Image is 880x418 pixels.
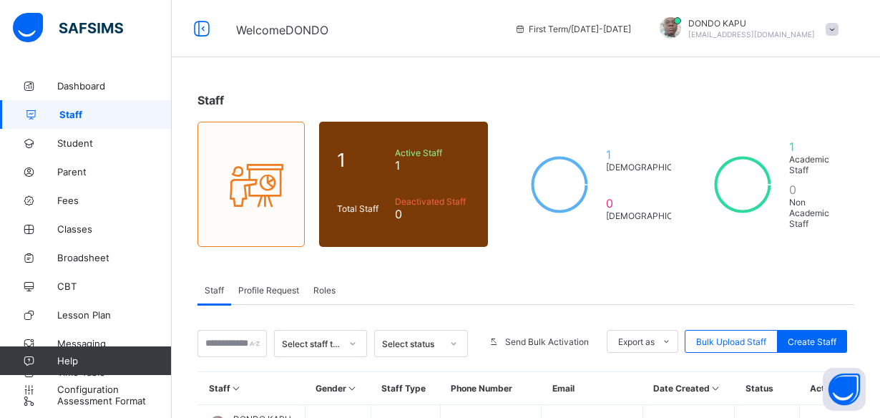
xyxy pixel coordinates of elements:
span: Broadsheet [57,252,172,263]
span: Bulk Upload Staff [696,336,766,347]
span: Roles [313,285,336,296]
span: Parent [57,166,172,178]
div: Select status [382,339,441,349]
span: Export as [618,336,655,347]
span: Welcome DONDO [236,23,328,37]
span: Messaging [57,338,172,349]
span: Deactivated Staff [395,196,470,207]
span: [EMAIL_ADDRESS][DOMAIN_NAME] [688,30,815,39]
span: Fees [57,195,172,206]
span: Staff [59,109,172,120]
th: Gender [305,372,371,405]
span: DONDO KAPU [688,18,815,29]
span: Help [57,355,171,366]
th: Staff Type [371,372,440,405]
span: 0 [395,207,470,221]
span: 1 [789,140,836,154]
span: Create Staff [788,336,836,347]
button: Open asap [823,368,866,411]
span: Classes [57,223,172,235]
span: 0 [606,196,702,210]
div: DONDOKAPU [645,17,846,41]
span: 0 [789,183,836,197]
i: Sort in Ascending Order [230,383,243,394]
span: Profile Request [238,285,299,296]
span: Student [57,137,172,149]
span: Lesson Plan [57,309,172,321]
th: Staff [198,372,305,405]
th: Status [735,372,799,405]
span: session/term information [514,24,631,34]
th: Date Created [642,372,735,405]
i: Sort in Ascending Order [346,383,358,394]
span: Dashboard [57,80,172,92]
span: Non Academic Staff [789,197,836,229]
th: Email [542,372,642,405]
i: Sort in Ascending Order [710,383,722,394]
span: Active Staff [395,147,470,158]
th: Actions [799,372,854,405]
span: Staff [197,93,224,107]
span: 1 [337,149,388,171]
span: CBT [57,281,172,292]
img: safsims [13,13,123,43]
span: [DEMOGRAPHIC_DATA] [606,162,702,172]
span: [DEMOGRAPHIC_DATA] [606,210,702,221]
span: Send Bulk Activation [505,336,589,347]
span: 1 [395,158,470,172]
span: Staff [205,285,224,296]
div: Select staff type [282,339,341,349]
span: Academic Staff [789,154,836,175]
th: Phone Number [440,372,541,405]
span: 1 [606,147,702,162]
span: Configuration [57,384,171,395]
div: Total Staff [333,200,391,218]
